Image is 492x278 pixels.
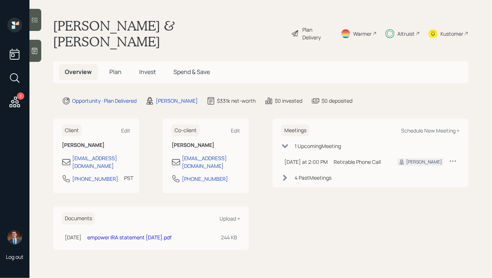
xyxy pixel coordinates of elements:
a: empower IRA statement [DATE].pdf [87,234,172,241]
div: PST [124,174,133,182]
div: 4 Past Meeting s [295,174,331,182]
div: Kustomer [440,30,463,38]
h6: Co-client [172,124,200,137]
div: 1 Upcoming Meeting [295,142,341,150]
h6: Client [62,124,82,137]
div: 3 [17,92,24,100]
div: [PHONE_NUMBER] [72,175,118,183]
div: $331k net-worth [217,97,256,105]
div: Edit [121,127,130,134]
h6: Meetings [281,124,309,137]
div: Plan Delivery [303,26,332,41]
span: Overview [65,68,92,76]
img: hunter_neumayer.jpg [7,230,22,244]
div: Edit [231,127,240,134]
div: 244 KB [221,233,237,241]
span: Spend & Save [173,68,210,76]
span: Invest [139,68,156,76]
span: Plan [109,68,122,76]
div: Retirable Phone Call [334,158,386,166]
div: Upload + [219,215,240,222]
h6: [PERSON_NAME] [62,142,130,148]
div: Schedule New Meeting + [401,127,460,134]
div: Log out [6,253,24,260]
div: [EMAIL_ADDRESS][DOMAIN_NAME] [72,154,130,170]
div: Opportunity · Plan Delivered [72,97,137,105]
h1: [PERSON_NAME] & [PERSON_NAME] [53,18,285,49]
div: $0 invested [275,97,302,105]
h6: Documents [62,212,95,225]
div: [DATE] [65,233,81,241]
h6: [PERSON_NAME] [172,142,240,148]
div: $0 deposited [321,97,352,105]
div: [EMAIL_ADDRESS][DOMAIN_NAME] [182,154,240,170]
div: [DATE] at 2:00 PM [284,158,328,166]
div: Altruist [397,30,415,38]
div: [PERSON_NAME] [406,159,442,165]
div: [PERSON_NAME] [156,97,198,105]
div: [PHONE_NUMBER] [182,175,228,183]
div: Warmer [353,30,372,38]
